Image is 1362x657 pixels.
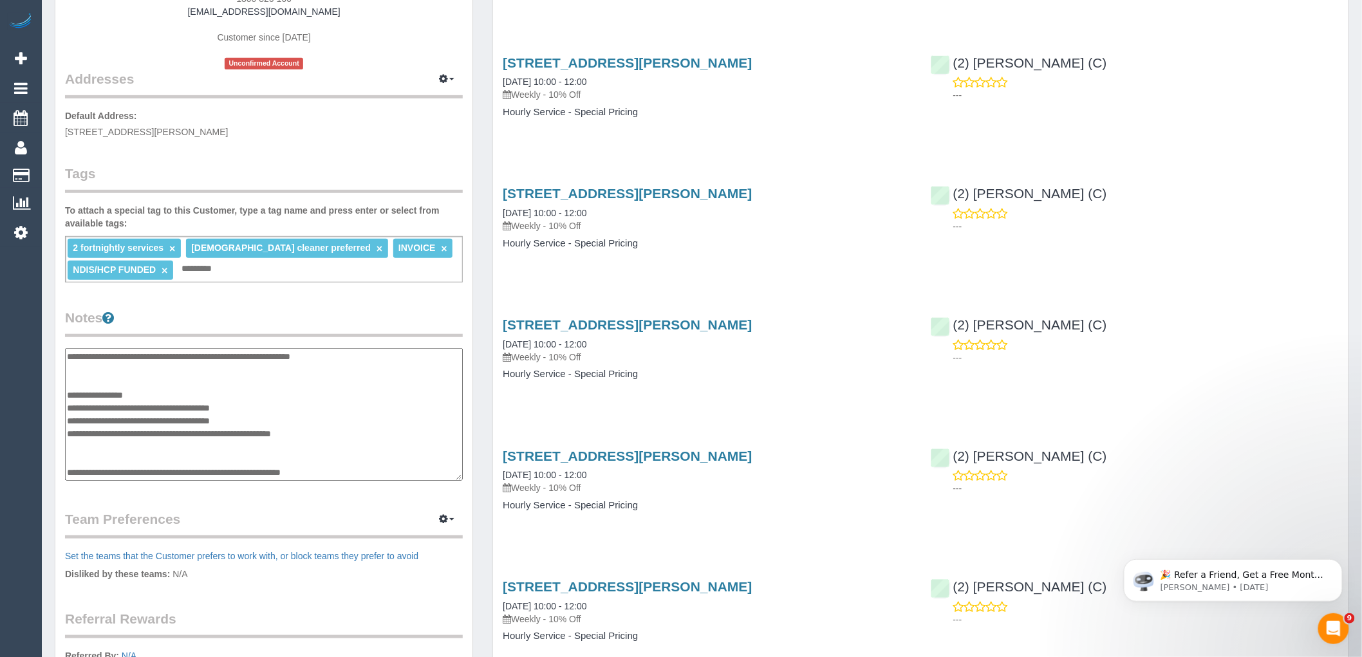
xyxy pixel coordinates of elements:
legend: Referral Rewards [65,609,463,638]
h4: Hourly Service - Special Pricing [503,107,911,118]
a: × [162,265,167,276]
p: --- [953,220,1339,233]
span: Customer since [DATE] [218,32,311,42]
a: [DATE] 10:00 - 12:00 [503,601,586,611]
legend: Tags [65,164,463,193]
p: Weekly - 10% Off [503,481,911,494]
p: Message from Ellie, sent 5d ago [56,50,222,61]
a: [STREET_ADDRESS][PERSON_NAME] [503,449,752,463]
h4: Hourly Service - Special Pricing [503,369,911,380]
p: --- [953,613,1339,626]
span: NDIS/HCP FUNDED [73,264,156,275]
a: [DATE] 10:00 - 12:00 [503,470,586,480]
p: Weekly - 10% Off [503,219,911,232]
label: Disliked by these teams: [65,568,170,580]
p: --- [953,89,1339,102]
h4: Hourly Service - Special Pricing [503,500,911,511]
p: Weekly - 10% Off [503,88,911,101]
span: [DEMOGRAPHIC_DATA] cleaner preferred [191,243,371,253]
a: [DATE] 10:00 - 12:00 [503,208,586,218]
a: [STREET_ADDRESS][PERSON_NAME] [503,55,752,70]
a: [DATE] 10:00 - 12:00 [503,77,586,87]
img: Automaid Logo [8,13,33,31]
h4: Hourly Service - Special Pricing [503,238,911,249]
a: [STREET_ADDRESS][PERSON_NAME] [503,579,752,594]
a: (2) [PERSON_NAME] (C) [931,186,1107,201]
a: × [441,243,447,254]
iframe: Intercom notifications message [1105,532,1362,622]
p: --- [953,351,1339,364]
a: (2) [PERSON_NAME] (C) [931,317,1107,332]
a: × [169,243,175,254]
a: [STREET_ADDRESS][PERSON_NAME] [503,317,752,332]
span: 2 fortnightly services [73,243,163,253]
a: [DATE] 10:00 - 12:00 [503,339,586,349]
span: N/A [173,569,187,579]
span: INVOICE [398,243,436,253]
span: [STREET_ADDRESS][PERSON_NAME] [65,127,229,137]
legend: Team Preferences [65,510,463,539]
a: (2) [PERSON_NAME] (C) [931,449,1107,463]
label: To attach a special tag to this Customer, type a tag name and press enter or select from availabl... [65,204,463,230]
a: Set the teams that the Customer prefers to work with, or block teams they prefer to avoid [65,551,418,561]
p: --- [953,482,1339,495]
a: (2) [PERSON_NAME] (C) [931,579,1107,594]
a: × [377,243,382,254]
a: [EMAIL_ADDRESS][DOMAIN_NAME] [188,6,340,17]
span: Unconfirmed Account [225,58,303,69]
span: 9 [1345,613,1355,624]
label: Default Address: [65,109,137,122]
iframe: Intercom live chat [1318,613,1349,644]
a: (2) [PERSON_NAME] (C) [931,55,1107,70]
span: 🎉 Refer a Friend, Get a Free Month! 🎉 Love Automaid? Share the love! When you refer a friend who ... [56,37,220,176]
legend: Notes [65,308,463,337]
p: Weekly - 10% Off [503,613,911,625]
p: Weekly - 10% Off [503,351,911,364]
h4: Hourly Service - Special Pricing [503,631,911,642]
a: [STREET_ADDRESS][PERSON_NAME] [503,186,752,201]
